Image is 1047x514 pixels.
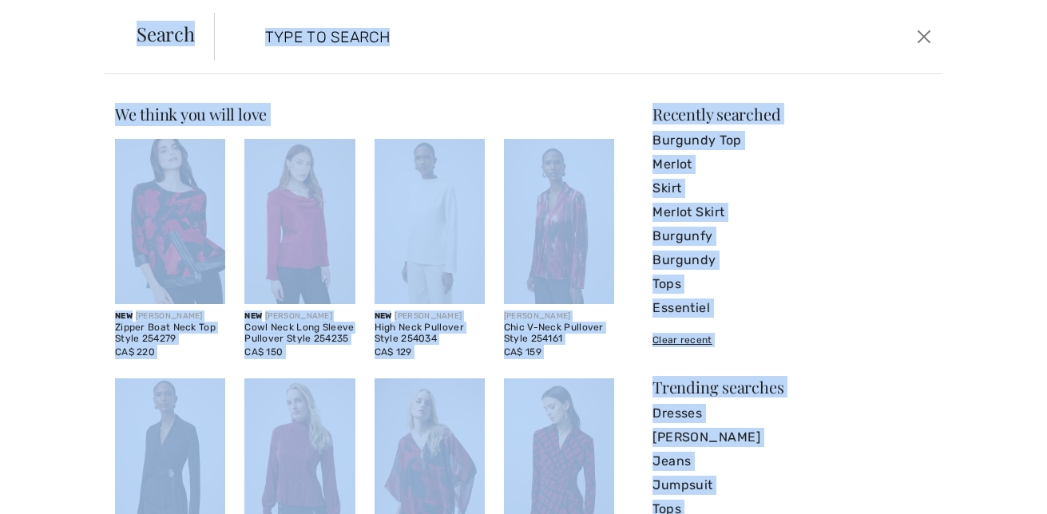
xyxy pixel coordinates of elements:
[652,296,932,320] a: Essentiel
[244,322,355,345] div: Cowl Neck Long Sleeve Pullover Style 254235
[375,346,412,358] span: CA$ 129
[244,311,262,321] span: New
[253,13,748,61] input: TYPE TO SEARCH
[652,200,932,224] a: Merlot Skirt
[652,106,932,122] div: Recently searched
[652,473,932,497] a: Jumpsuit
[244,310,355,322] div: [PERSON_NAME]
[912,24,936,49] button: Close
[652,449,932,473] a: Jeans
[244,346,283,358] span: CA$ 150
[652,401,932,425] a: Dresses
[652,128,932,152] a: Burgundy Top
[115,103,267,125] span: We think you will love
[504,310,614,322] div: [PERSON_NAME]
[652,176,932,200] a: Skirt
[652,248,932,272] a: Burgundy
[504,139,614,304] img: Chic V-Neck Pullover Style 254161. Black/red
[137,24,195,43] span: Search
[652,224,932,248] a: Burgunfy
[115,346,155,358] span: CA$ 220
[375,322,485,345] div: High Neck Pullover Style 254034
[652,333,932,347] div: Clear recent
[115,322,225,345] div: Zipper Boat Neck Top Style 254279
[115,310,225,322] div: [PERSON_NAME]
[375,139,485,304] img: High Neck Pullover Style 254034. Deep cherry
[375,310,485,322] div: [PERSON_NAME]
[115,311,133,321] span: New
[504,322,614,345] div: Chic V-Neck Pullover Style 254161
[36,11,69,26] span: Help
[652,272,932,296] a: Tops
[652,379,932,395] div: Trending searches
[652,425,932,449] a: [PERSON_NAME]
[115,139,225,304] img: Zipper Boat Neck Top Style 254279. Red/black
[504,346,541,358] span: CA$ 159
[652,152,932,176] a: Merlot
[244,139,355,304] img: Cowl Neck Long Sleeve Pullover Style 254235. Wine
[375,311,392,321] span: New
